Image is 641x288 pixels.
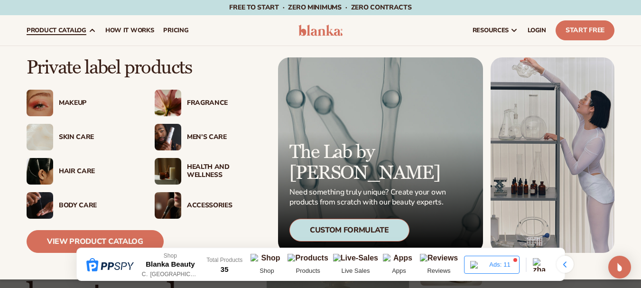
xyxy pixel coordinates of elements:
img: Female in lab with equipment. [491,57,614,253]
span: LOGIN [528,27,546,34]
a: Microscopic product formula. The Lab by [PERSON_NAME] Need something truly unique? Create your ow... [278,57,483,253]
a: Male holding moisturizer bottle. Men’s Care [155,124,264,150]
div: Health And Wellness [187,163,264,179]
p: Need something truly unique? Create your own products from scratch with our beauty experts. [289,187,449,207]
span: pricing [163,27,188,34]
span: How It Works [105,27,154,34]
a: Cream moisturizer swatch. Skin Care [27,124,136,150]
a: Female with makeup brush. Accessories [155,192,264,219]
img: Female with makeup brush. [155,192,181,219]
img: Candles and incense on table. [155,158,181,185]
a: Male hand applying moisturizer. Body Care [27,192,136,219]
div: Fragrance [187,99,264,107]
a: Candles and incense on table. Health And Wellness [155,158,264,185]
div: Accessories [187,202,264,210]
a: How It Works [101,15,159,46]
div: Men’s Care [187,133,264,141]
div: Custom Formulate [289,219,409,242]
div: Hair Care [59,167,136,176]
a: pricing [158,15,193,46]
a: LOGIN [523,15,551,46]
span: product catalog [27,27,86,34]
span: Free to start · ZERO minimums · ZERO contracts [229,3,411,12]
div: Makeup [59,99,136,107]
img: Pink blooming flower. [155,90,181,116]
div: Skin Care [59,133,136,141]
div: Body Care [59,202,136,210]
p: Private label products [27,57,264,78]
p: The Lab by [PERSON_NAME] [289,142,449,184]
span: resources [473,27,509,34]
a: Pink blooming flower. Fragrance [155,90,264,116]
a: Female with glitter eye makeup. Makeup [27,90,136,116]
img: logo [298,25,343,36]
img: Cream moisturizer swatch. [27,124,53,150]
a: Female hair pulled back with clips. Hair Care [27,158,136,185]
a: Start Free [556,20,614,40]
img: Female hair pulled back with clips. [27,158,53,185]
img: Male hand applying moisturizer. [27,192,53,219]
img: Male holding moisturizer bottle. [155,124,181,150]
img: Female with glitter eye makeup. [27,90,53,116]
a: View Product Catalog [27,230,164,253]
a: product catalog [22,15,101,46]
a: resources [468,15,523,46]
div: Open Intercom Messenger [608,256,631,279]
